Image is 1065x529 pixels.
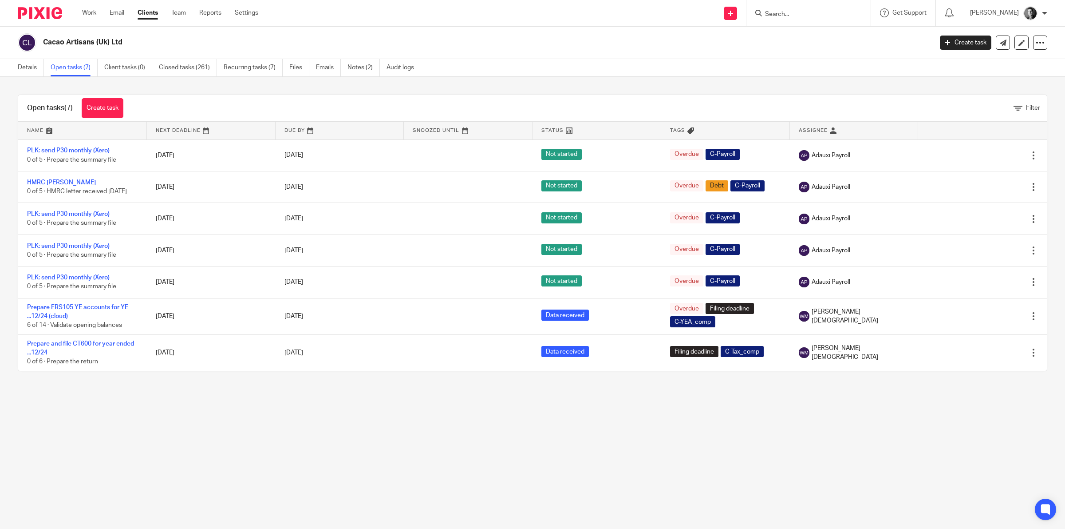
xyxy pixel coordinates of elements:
[82,98,123,118] a: Create task
[541,180,582,191] span: Not started
[799,311,809,322] img: svg%3E
[541,212,582,223] span: Not started
[706,244,740,255] span: C-Payroll
[27,304,128,319] a: Prepare FRS105 YE accounts for YE ...12/24 (cloud)
[706,275,740,286] span: C-Payroll
[147,298,276,334] td: [DATE]
[706,303,754,314] span: Filing deadline
[812,214,850,223] span: Adauxi Payroll
[721,346,764,357] span: C-Tax_comp
[284,350,303,356] span: [DATE]
[706,180,728,191] span: Debt
[730,180,765,191] span: C-Payroll
[670,244,703,255] span: Overdue
[284,247,303,254] span: [DATE]
[147,266,276,298] td: [DATE]
[18,7,62,19] img: Pixie
[541,244,582,255] span: Not started
[27,284,116,290] span: 0 of 5 · Prepare the summary file
[316,59,341,76] a: Emails
[764,11,844,19] input: Search
[27,220,116,227] span: 0 of 5 · Prepare the summary file
[27,243,110,249] a: PLK: send P30 monthly (Xero)
[892,10,927,16] span: Get Support
[347,59,380,76] a: Notes (2)
[541,346,589,357] span: Data received
[799,245,809,256] img: svg%3E
[541,128,564,133] span: Status
[284,152,303,159] span: [DATE]
[670,316,715,327] span: C-YEA_comp
[812,183,850,191] span: Adauxi Payroll
[1023,6,1037,20] img: DSC_9061-3.jpg
[799,347,809,358] img: svg%3E
[159,59,217,76] a: Closed tasks (261)
[224,59,283,76] a: Recurring tasks (7)
[82,8,96,17] a: Work
[670,346,718,357] span: Filing deadline
[670,149,703,160] span: Overdue
[812,307,910,326] span: [PERSON_NAME][DEMOGRAPHIC_DATA]
[235,8,258,17] a: Settings
[812,278,850,286] span: Adauxi Payroll
[812,246,850,255] span: Adauxi Payroll
[27,179,96,186] a: HMRC [PERSON_NAME]
[289,59,309,76] a: Files
[541,275,582,286] span: Not started
[799,182,809,192] img: svg%3E
[670,128,685,133] span: Tags
[27,359,98,365] span: 0 of 6 · Prepare the return
[812,344,910,362] span: [PERSON_NAME][DEMOGRAPHIC_DATA]
[940,36,991,50] a: Create task
[27,341,134,356] a: Prepare and file CT600 for year ended ...12/24
[670,180,703,191] span: Overdue
[970,8,1019,17] p: [PERSON_NAME]
[64,104,73,111] span: (7)
[18,33,36,52] img: svg%3E
[27,147,110,154] a: PLK: send P30 monthly (Xero)
[1026,105,1040,111] span: Filter
[387,59,421,76] a: Audit logs
[413,128,459,133] span: Snoozed Until
[284,279,303,285] span: [DATE]
[43,38,750,47] h2: Cacao Artisans (Uk) Ltd
[284,215,303,222] span: [DATE]
[27,211,110,217] a: PLK: send P30 monthly (Xero)
[541,149,582,160] span: Not started
[147,171,276,203] td: [DATE]
[27,252,116,258] span: 0 of 5 · Prepare the summary file
[284,184,303,190] span: [DATE]
[147,139,276,171] td: [DATE]
[541,310,589,321] span: Data received
[18,59,44,76] a: Details
[799,277,809,287] img: svg%3E
[27,322,122,329] span: 6 of 14 · Validate opening balances
[147,203,276,235] td: [DATE]
[27,188,127,195] span: 0 of 5 · HMRC letter received [DATE]
[812,151,850,160] span: Adauxi Payroll
[27,103,73,113] h1: Open tasks
[706,212,740,223] span: C-Payroll
[147,334,276,371] td: [DATE]
[51,59,98,76] a: Open tasks (7)
[670,275,703,286] span: Overdue
[110,8,124,17] a: Email
[27,274,110,281] a: PLK: send P30 monthly (Xero)
[670,212,703,223] span: Overdue
[284,313,303,319] span: [DATE]
[199,8,221,17] a: Reports
[799,214,809,224] img: svg%3E
[27,157,116,163] span: 0 of 5 · Prepare the summary file
[799,150,809,161] img: svg%3E
[670,303,703,314] span: Overdue
[138,8,158,17] a: Clients
[147,235,276,266] td: [DATE]
[171,8,186,17] a: Team
[104,59,152,76] a: Client tasks (0)
[706,149,740,160] span: C-Payroll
